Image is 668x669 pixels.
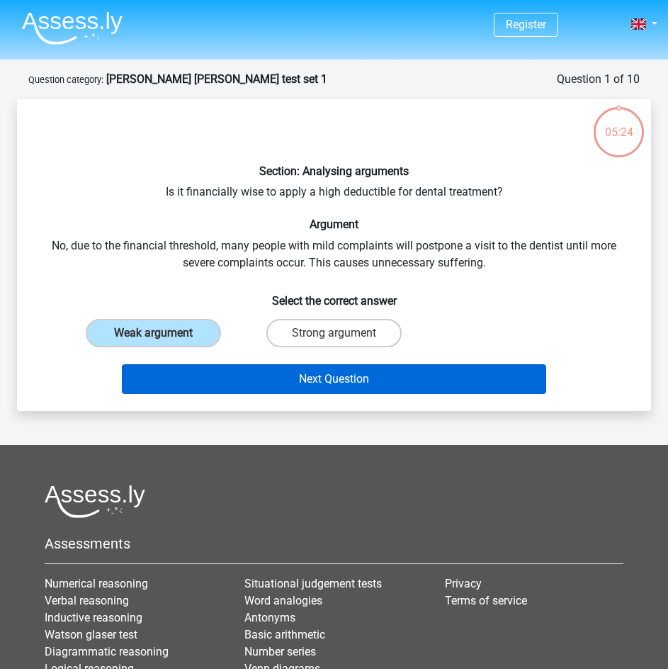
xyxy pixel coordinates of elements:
[28,74,103,85] small: Question category:
[506,18,546,31] a: Register
[106,72,327,86] strong: [PERSON_NAME] [PERSON_NAME] test set 1
[45,577,148,590] a: Numerical reasoning
[40,283,628,308] h6: Select the correct answer
[445,577,482,590] a: Privacy
[23,111,645,400] div: Is it financially wise to apply a high deductible for dental treatment? No, due to the financial ...
[22,11,123,45] img: Assessly
[244,577,382,590] a: Situational judgement tests
[45,535,623,552] h5: Assessments
[45,645,169,658] a: Diagrammatic reasoning
[244,611,295,624] a: Antonyms
[40,164,628,178] h6: Section: Analysing arguments
[244,594,322,607] a: Word analogies
[122,364,546,394] button: Next Question
[266,319,402,347] label: Strong argument
[86,319,221,347] label: Weak argument
[45,485,145,518] img: Assessly logo
[45,611,142,624] a: Inductive reasoning
[40,218,628,231] h6: Argument
[244,645,316,658] a: Number series
[592,106,645,141] div: 05:24
[45,594,129,607] a: Verbal reasoning
[445,594,527,607] a: Terms of service
[557,71,640,88] div: Question 1 of 10
[244,628,325,641] a: Basic arithmetic
[45,628,137,641] a: Watson glaser test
